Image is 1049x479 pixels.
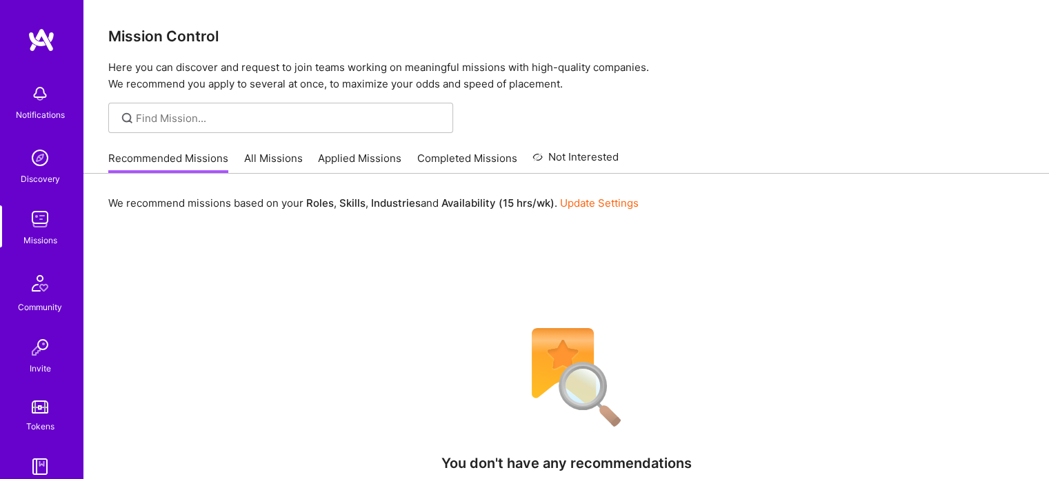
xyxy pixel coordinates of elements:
img: No Results [508,319,625,436]
img: logo [28,28,55,52]
img: discovery [26,144,54,172]
a: Completed Missions [417,151,517,174]
a: Applied Missions [318,151,401,174]
img: Invite [26,334,54,361]
p: We recommend missions based on your , , and . [108,196,639,210]
b: Roles [306,196,334,210]
a: Update Settings [560,196,639,210]
a: Recommended Missions [108,151,228,174]
b: Industries [371,196,421,210]
div: Invite [30,361,51,376]
img: teamwork [26,205,54,233]
h4: You don't have any recommendations [441,455,692,471]
b: Skills [339,196,366,210]
img: bell [26,80,54,108]
p: Here you can discover and request to join teams working on meaningful missions with high-quality ... [108,59,1024,92]
img: Community [23,267,57,300]
a: Not Interested [532,149,619,174]
div: Tokens [26,419,54,434]
div: Discovery [21,172,60,186]
i: icon SearchGrey [119,110,135,126]
input: Find Mission... [136,111,443,125]
b: Availability (15 hrs/wk) [441,196,555,210]
div: Community [18,300,62,314]
h3: Mission Control [108,28,1024,45]
div: Notifications [16,108,65,122]
a: All Missions [244,151,303,174]
div: Missions [23,233,57,247]
img: tokens [32,400,48,414]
